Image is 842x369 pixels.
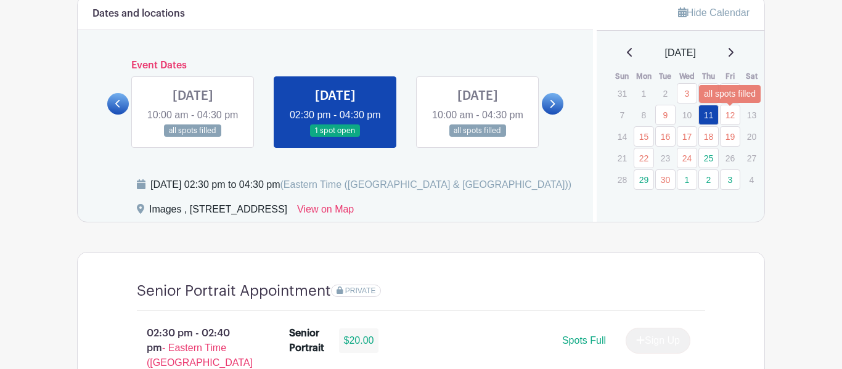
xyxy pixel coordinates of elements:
div: Images , [STREET_ADDRESS] [149,202,287,222]
p: 14 [612,127,632,146]
span: (Eastern Time ([GEOGRAPHIC_DATA] & [GEOGRAPHIC_DATA])) [280,179,571,190]
a: 2 [698,169,719,190]
p: 23 [655,148,676,168]
a: 4 [698,83,719,103]
a: 3 [720,169,740,190]
p: 7 [612,105,632,124]
th: Tue [655,70,676,83]
p: 13 [742,105,762,124]
a: 12 [720,105,740,125]
p: 1 [634,84,654,103]
span: PRIVATE [345,286,376,295]
p: 26 [720,148,740,168]
h4: Senior Portrait Appointment [137,282,331,300]
div: Senior Portrait [289,326,324,355]
a: 17 [677,126,697,147]
a: 9 [655,105,676,125]
a: 24 [677,148,697,168]
p: 8 [634,105,654,124]
p: 10 [677,105,697,124]
a: 25 [698,148,719,168]
a: Hide Calendar [678,7,750,18]
div: [DATE] 02:30 pm to 04:30 pm [150,177,571,192]
a: 1 [677,169,697,190]
p: 27 [742,148,762,168]
a: 18 [698,126,719,147]
span: [DATE] [665,46,696,60]
p: 20 [742,127,762,146]
a: 15 [634,126,654,147]
h6: Dates and locations [92,8,185,20]
a: 11 [698,105,719,125]
div: all spots filled [699,85,761,103]
a: 29 [634,169,654,190]
a: View on Map [297,202,354,222]
p: 4 [742,170,762,189]
th: Fri [719,70,741,83]
th: Sat [741,70,762,83]
span: Spots Full [562,335,606,346]
a: 16 [655,126,676,147]
p: 2 [655,84,676,103]
h6: Event Dates [129,60,542,71]
th: Sun [611,70,633,83]
a: 22 [634,148,654,168]
p: 31 [612,84,632,103]
p: 28 [612,170,632,189]
a: 3 [677,83,697,103]
th: Wed [676,70,698,83]
th: Mon [633,70,655,83]
a: 30 [655,169,676,190]
a: 19 [720,126,740,147]
div: $20.00 [339,328,379,353]
th: Thu [698,70,719,83]
p: 21 [612,148,632,168]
